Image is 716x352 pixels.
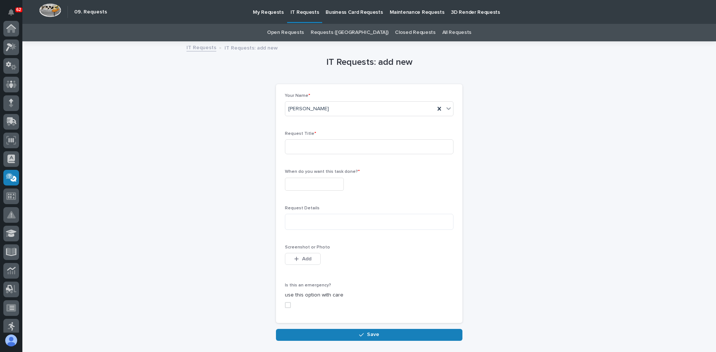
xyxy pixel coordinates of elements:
[288,105,329,113] span: [PERSON_NAME]
[186,43,216,51] a: IT Requests
[224,43,278,51] p: IT Requests: add new
[285,291,453,299] p: use this option with care
[367,331,379,338] span: Save
[3,4,19,20] button: Notifications
[285,131,316,136] span: Request Title
[276,329,462,341] button: Save
[16,7,21,12] p: 62
[276,57,462,68] h1: IT Requests: add new
[285,206,320,210] span: Request Details
[442,24,471,41] a: All Requests
[39,3,61,17] img: Workspace Logo
[9,9,19,21] div: Notifications62
[311,24,388,41] a: Requests ([GEOGRAPHIC_DATA])
[395,24,435,41] a: Closed Requests
[285,253,321,265] button: Add
[285,283,331,288] span: Is this an emergency?
[267,24,304,41] a: Open Requests
[285,245,330,250] span: Screenshot or Photo
[74,9,107,15] h2: 09. Requests
[302,256,311,262] span: Add
[285,169,360,174] span: When do you want this task done?
[285,93,310,98] span: Your Name
[3,333,19,348] button: users-avatar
